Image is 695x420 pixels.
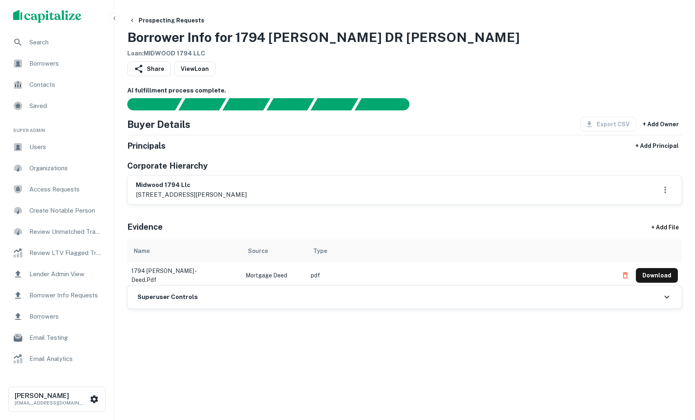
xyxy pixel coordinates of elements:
[29,80,102,90] span: Contacts
[15,393,88,399] h6: [PERSON_NAME]
[313,246,327,256] div: Type
[136,180,247,190] h6: midwood 1794 llc
[222,98,270,110] div: Documents found, AI parsing details...
[266,98,314,110] div: Principals found, AI now looking for contact information...
[127,140,166,152] h5: Principals
[127,160,208,172] h5: Corporate Hierarchy
[127,49,520,58] h6: Loan : MIDWOOD 1794 LLC
[654,355,695,394] iframe: Chat Widget
[29,101,102,111] span: Saved
[632,139,682,153] button: + Add Principal
[117,98,179,110] div: Sending borrower request to AI...
[7,286,107,305] a: Borrower Info Requests
[8,387,106,412] button: [PERSON_NAME][EMAIL_ADDRESS][DOMAIN_NAME]
[137,292,198,302] h6: Superuser Controls
[174,62,215,76] a: ViewLoan
[136,190,247,200] p: [STREET_ADDRESS][PERSON_NAME]
[640,117,682,132] button: + Add Owner
[307,240,614,262] th: Type
[7,222,107,242] a: Review Unmatched Transactions
[355,98,419,110] div: AI fulfillment process complete.
[15,399,88,407] p: [EMAIL_ADDRESS][DOMAIN_NAME]
[7,264,107,284] a: Lender Admin View
[29,142,102,152] span: Users
[7,96,107,116] a: Saved
[127,221,163,233] h5: Evidence
[7,158,107,178] a: Organizations
[29,248,102,258] span: Review LTV Flagged Transactions
[7,137,107,157] a: Users
[127,240,241,262] th: Name
[127,62,171,76] button: Share
[13,10,82,23] img: capitalize-logo.png
[178,98,226,110] div: Your request is received and processing...
[127,262,241,288] td: 1794 [PERSON_NAME] - deed.pdf
[7,54,107,73] a: Borrowers
[241,262,307,288] td: Mortgage Deed
[127,240,682,285] div: scrollable content
[636,268,678,283] button: Download
[7,328,107,347] a: Email Testing
[7,349,107,369] a: Email Analytics
[307,262,614,288] td: pdf
[29,37,102,47] span: Search
[29,206,102,215] span: Create Notable Person
[618,269,633,282] button: Delete file
[7,201,107,220] a: Create Notable Person
[7,307,107,326] a: Borrowers
[29,269,102,279] span: Lender Admin View
[7,33,107,52] a: Search
[126,13,208,28] button: Prospecting Requests
[29,59,102,68] span: Borrowers
[29,333,102,343] span: Email Testing
[7,370,107,390] a: SOS Search
[134,246,150,256] div: Name
[29,163,102,173] span: Organizations
[29,227,102,237] span: Review Unmatched Transactions
[7,75,107,95] a: Contacts
[636,220,693,235] div: + Add File
[241,240,307,262] th: Source
[7,180,107,199] a: Access Requests
[29,354,102,364] span: Email Analytics
[7,243,107,263] a: Review LTV Flagged Transactions
[7,117,107,137] li: Super Admin
[310,98,358,110] div: Principals found, still searching for contact information. This may take time...
[29,312,102,321] span: Borrowers
[127,86,682,95] h6: AI fulfillment process complete.
[29,185,102,194] span: Access Requests
[29,290,102,300] span: Borrower Info Requests
[248,246,268,256] div: Source
[127,117,190,132] h4: Buyer Details
[127,28,520,47] h3: Borrower Info for 1794 [PERSON_NAME] DR [PERSON_NAME]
